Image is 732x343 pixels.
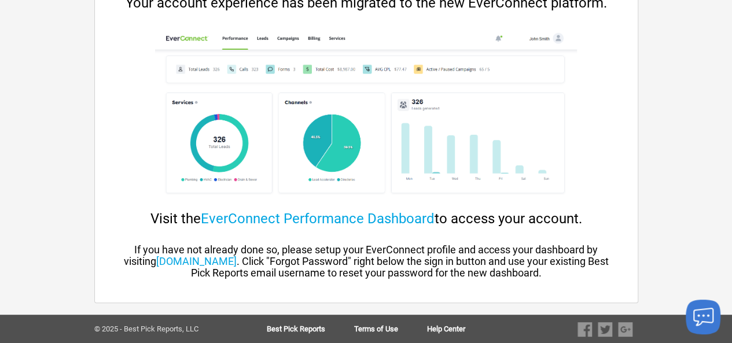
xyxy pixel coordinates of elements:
[155,28,577,202] img: cp-dashboard.png
[686,300,720,334] button: Launch chat
[354,325,427,333] a: Terms of Use
[94,325,230,333] div: © 2025 - Best Pick Reports, LLC
[118,244,615,279] div: If you have not already done so, please setup your EverConnect profile and access your dashboard ...
[156,255,237,267] a: [DOMAIN_NAME]
[118,211,615,227] div: Visit the to access your account.
[201,211,435,227] a: EverConnect Performance Dashboard
[427,325,465,333] a: Help Center
[267,325,354,333] a: Best Pick Reports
